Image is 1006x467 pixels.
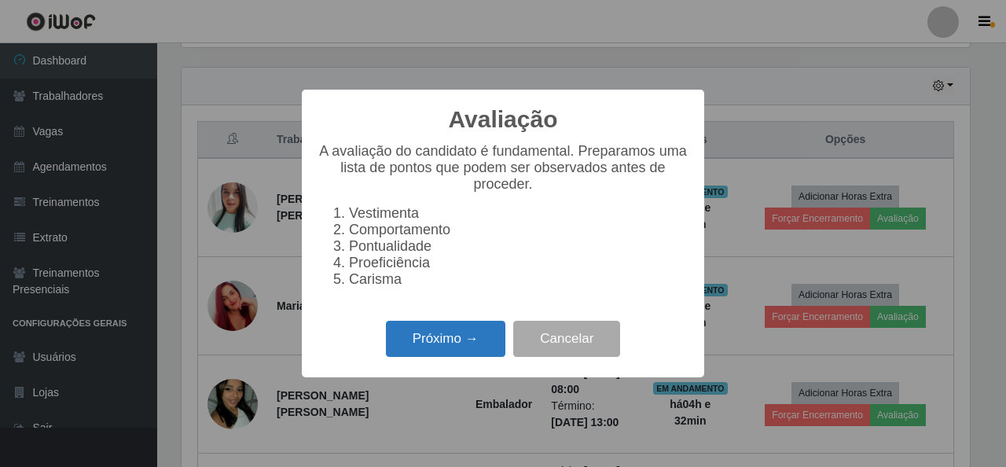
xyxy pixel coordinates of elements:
[349,205,688,222] li: Vestimenta
[513,321,620,358] button: Cancelar
[349,255,688,271] li: Proeficiência
[349,238,688,255] li: Pontualidade
[349,271,688,288] li: Carisma
[386,321,505,358] button: Próximo →
[318,143,688,193] p: A avaliação do candidato é fundamental. Preparamos uma lista de pontos que podem ser observados a...
[449,105,558,134] h2: Avaliação
[349,222,688,238] li: Comportamento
